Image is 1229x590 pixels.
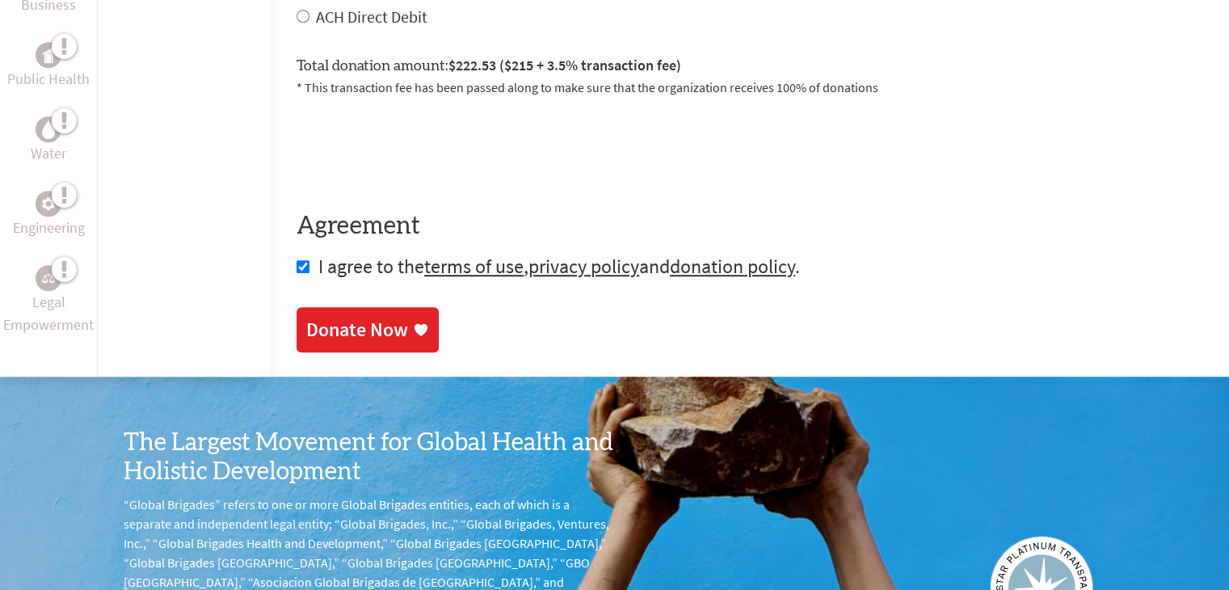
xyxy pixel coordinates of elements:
a: donation policy [670,254,795,279]
p: Public Health [7,68,90,91]
img: Legal Empowerment [42,273,55,283]
div: Water [36,116,61,142]
a: terms of use [424,254,524,279]
h3: The Largest Movement for Global Health and Holistic Development [124,428,615,487]
a: EngineeringEngineering [13,191,85,239]
p: Legal Empowerment [3,291,94,336]
span: I agree to the , and . [318,254,800,279]
div: Public Health [36,42,61,68]
div: Donate Now [306,317,408,343]
a: Public HealthPublic Health [7,42,90,91]
img: Engineering [42,197,55,210]
div: Legal Empowerment [36,265,61,291]
p: Water [31,142,66,165]
img: Water [42,120,55,139]
label: Total donation amount: [297,54,681,78]
a: privacy policy [528,254,639,279]
label: ACH Direct Debit [316,6,427,27]
iframe: reCAPTCHA [297,116,542,179]
a: Legal EmpowermentLegal Empowerment [3,265,94,336]
a: Donate Now [297,307,439,352]
a: WaterWater [31,116,66,165]
div: Engineering [36,191,61,217]
h4: Agreement [297,212,1203,241]
p: Engineering [13,217,85,239]
img: Public Health [42,47,55,63]
p: * This transaction fee has been passed along to make sure that the organization receives 100% of ... [297,78,1203,97]
span: $222.53 ($215 + 3.5% transaction fee) [448,56,681,74]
